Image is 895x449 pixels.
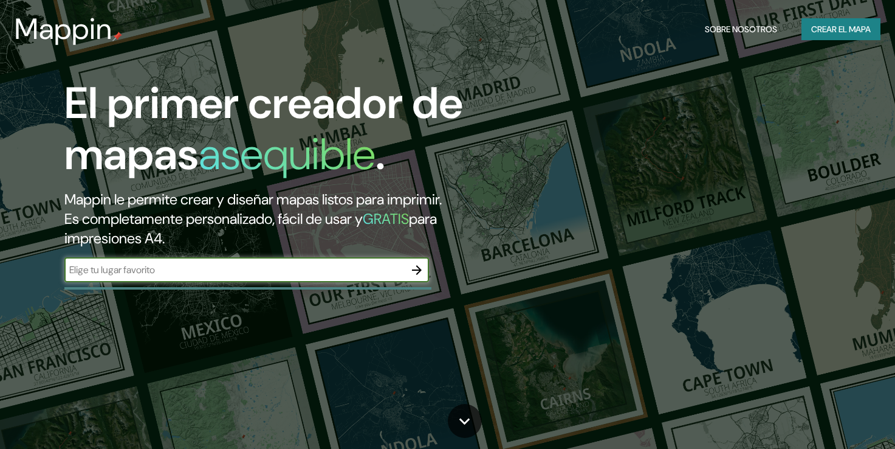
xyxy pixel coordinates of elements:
h1: asequible [199,126,375,183]
font: Crear el mapa [811,22,871,37]
img: mappin-pin [112,32,122,41]
font: Sobre nosotros [705,22,777,37]
input: Elige tu lugar favorito [64,263,405,277]
h3: Mappin [15,12,112,46]
h5: GRATIS [363,209,409,228]
button: Crear el mapa [801,18,880,41]
button: Sobre nosotros [700,18,782,41]
h1: El primer creador de mapas . [64,78,512,190]
h2: Mappin le permite crear y diseñar mapas listos para imprimir. Es completamente personalizado, fác... [64,190,512,248]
